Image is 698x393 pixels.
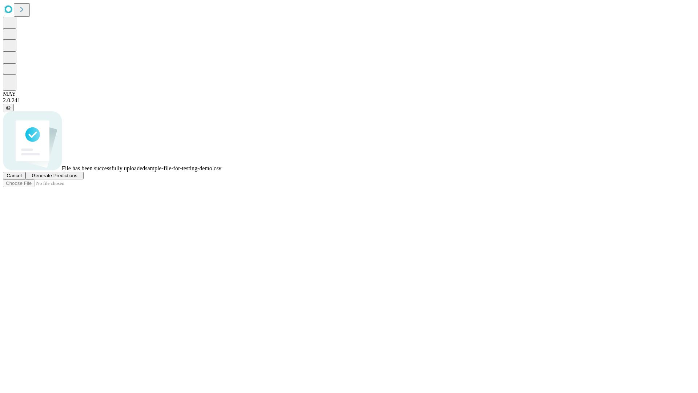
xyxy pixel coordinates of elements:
div: 2.0.241 [3,97,695,104]
button: @ [3,104,14,111]
span: File has been successfully uploaded [62,165,145,171]
button: Cancel [3,172,25,179]
span: sample-file-for-testing-demo.csv [145,165,221,171]
span: Cancel [7,173,22,178]
div: MAY [3,91,695,97]
span: @ [6,105,11,110]
span: Generate Predictions [32,173,77,178]
button: Generate Predictions [25,172,84,179]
